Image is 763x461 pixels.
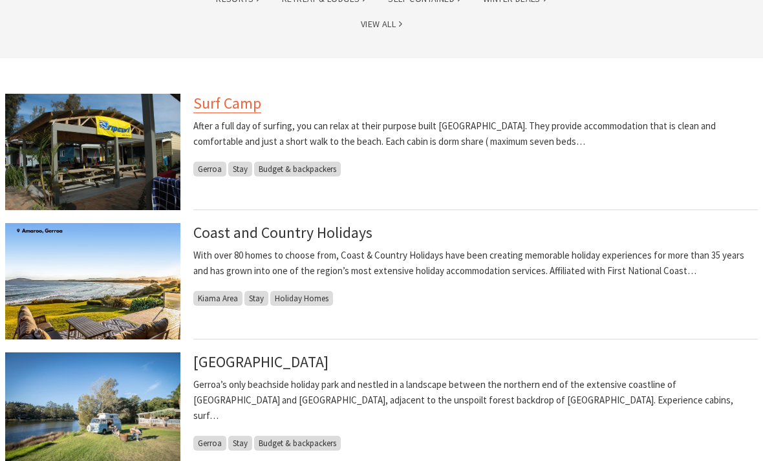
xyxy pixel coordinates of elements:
img: Surf Camp Common Area [5,94,180,210]
p: After a full day of surfing, you can relax at their purpose built [GEOGRAPHIC_DATA]. They provide... [193,118,758,149]
span: Gerroa [193,436,226,451]
a: Coast and Country Holidays [193,223,372,242]
p: With over 80 homes to choose from, Coast & Country Holidays have been creating memorable holiday ... [193,248,758,279]
span: Budget & backpackers [254,436,341,451]
p: Gerroa’s only beachside holiday park and nestled in a landscape between the northern end of the e... [193,377,758,423]
span: Kiama Area [193,291,242,306]
span: Stay [244,291,268,306]
a: [GEOGRAPHIC_DATA] [193,352,328,371]
span: Holiday Homes [270,291,333,306]
a: Surf Camp [193,94,261,113]
a: View All [361,17,402,32]
span: Stay [228,436,252,451]
span: Stay [228,162,252,177]
span: Gerroa [193,162,226,177]
span: Budget & backpackers [254,162,341,177]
